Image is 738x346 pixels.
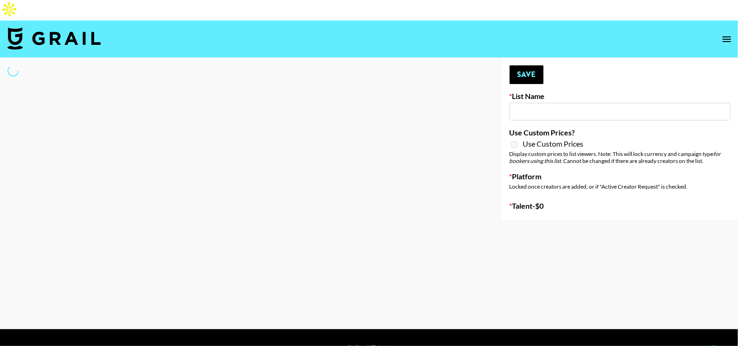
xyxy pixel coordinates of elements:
em: for bookers using this list [510,150,721,164]
div: Locked once creators are added, or if "Active Creator Request" is checked. [510,183,731,190]
span: Use Custom Prices [523,139,584,148]
label: Platform [510,172,731,181]
label: Talent - $ 0 [510,201,731,211]
div: Display custom prices to list viewers. Note: This will lock currency and campaign type . Cannot b... [510,150,731,164]
label: Use Custom Prices? [510,128,731,137]
img: Grail Talent [7,27,101,49]
button: open drawer [717,30,736,49]
label: List Name [510,92,731,101]
button: Save [510,65,544,84]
